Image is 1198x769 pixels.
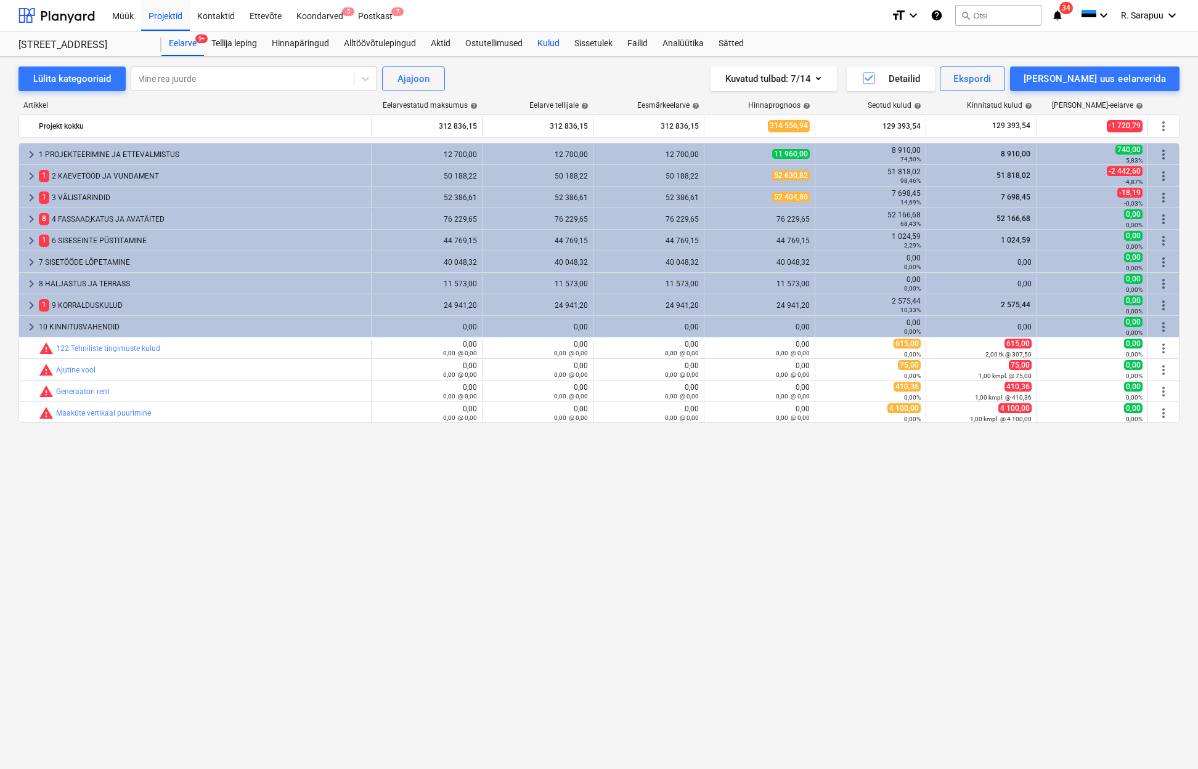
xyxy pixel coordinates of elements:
[383,101,478,110] div: Eelarvestatud maksumus
[709,301,810,310] div: 24 941,20
[56,366,96,374] a: Ajutine vool
[1107,120,1143,132] span: -1 720,79
[161,31,204,56] div: Eelarve
[1136,710,1198,769] iframe: Chat Widget
[820,146,921,163] div: 8 910,00
[1052,101,1143,110] div: [PERSON_NAME]-eelarve
[1156,406,1171,421] span: Rohkem tegevusi
[665,350,699,356] small: 0,00 @ 0,00
[1156,363,1171,377] span: Rohkem tegevusi
[39,296,366,315] div: 9 KORRALDUSKULUD
[377,258,477,267] div: 40 048,32
[1124,200,1143,207] small: -0,03%
[487,193,588,202] div: 52 386,61
[458,31,530,56] div: Ostutellimused
[1126,157,1143,164] small: 5,83%
[655,31,711,56] div: Analüütika
[377,116,477,136] div: 312 836,15
[1124,231,1143,241] span: 0,00
[397,71,430,87] div: Ajajoon
[900,177,921,184] small: 98,46%
[554,414,588,421] small: 0,00 @ 0,00
[1156,233,1171,248] span: Rohkem tegevusi
[820,254,921,271] div: 0,00
[709,340,810,357] div: 0,00
[39,145,366,164] div: 1 PROJEKTEERIMINE JA ETTEVALMISTUS
[862,71,920,87] div: Detailid
[961,10,971,20] span: search
[1126,416,1143,422] small: 0,00%
[772,171,810,180] span: 52 630,82
[940,66,1004,91] button: Ekspordi
[904,351,921,358] small: 0,00%
[1124,252,1143,262] span: 0,00
[443,393,477,400] small: 0,00 @ 0,00
[900,156,921,163] small: 74,50%
[39,406,54,421] span: Seotud kulud ületavad prognoosi
[567,31,620,56] a: Sissetulek
[1124,209,1143,219] span: 0,00
[1126,329,1143,336] small: 0,00%
[554,350,588,356] small: 0,00 @ 0,00
[709,215,810,223] div: 76 229,65
[772,192,810,202] span: 52 404,80
[709,236,810,245] div: 44 769,15
[1024,71,1166,87] div: [PERSON_NAME] uus eelarverida
[39,252,366,272] div: 7 SISETÖÖDE LÕPETAMINE
[1156,276,1171,291] span: Rohkem tegevusi
[820,297,921,314] div: 2 575,44
[39,363,54,377] span: Seotud kulud ületavad prognoosi
[39,188,366,207] div: 3 VÄLISTARINDID
[161,31,204,56] a: Eelarve9+
[377,236,477,245] div: 44 769,15
[1000,300,1032,309] span: 2 575,44
[264,31,336,56] a: Hinnapäringud
[1156,298,1171,313] span: Rohkem tegevusi
[554,393,588,400] small: 0,00 @ 0,00
[33,71,111,87] div: Lülita kategooriaid
[24,147,39,162] span: keyboard_arrow_right
[1126,308,1143,315] small: 0,00%
[1124,317,1143,327] span: 0,00
[637,101,699,110] div: Eesmärkeelarve
[1156,119,1171,134] span: Rohkem tegevusi
[665,371,699,378] small: 0,00 @ 0,00
[904,394,921,401] small: 0,00%
[39,231,366,251] div: 6 SISESEINTE PÜSTITAMINE
[1115,145,1143,155] span: 740,00
[56,387,110,396] a: Generaatori rent
[1059,2,1073,14] span: 34
[904,328,921,335] small: 0,00%
[39,166,366,186] div: 2 KAEVETÖÖD JA VUNDAMENT
[1096,8,1111,23] i: keyboard_arrow_down
[725,71,822,87] div: Kuvatud tulbad : 7/14
[665,393,699,400] small: 0,00 @ 0,00
[1126,265,1143,272] small: 0,00%
[18,39,147,52] div: [STREET_ADDRESS]
[1124,360,1143,370] span: 0,00
[931,280,1032,288] div: 0,00
[487,301,588,310] div: 24 941,20
[423,31,458,56] a: Aktid
[487,236,588,245] div: 44 769,15
[1165,8,1180,23] i: keyboard_arrow_down
[1126,243,1143,250] small: 0,00%
[377,193,477,202] div: 52 386,61
[382,66,445,91] button: Ajajoon
[598,323,699,331] div: 0,00
[377,361,477,379] div: 0,00
[24,276,39,291] span: keyboard_arrow_right
[887,403,921,413] span: 4 100,00
[598,172,699,180] div: 50 188,22
[487,383,588,400] div: 0,00
[1051,8,1064,23] i: notifications
[894,382,921,392] span: 410,36
[711,66,837,91] button: Kuvatud tulbad:7/14
[598,301,699,310] div: 24 941,20
[1000,150,1032,158] span: 8 910,00
[39,274,366,294] div: 8 HALJASTUS JA TERRASS
[709,383,810,400] div: 0,00
[377,172,477,180] div: 50 188,22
